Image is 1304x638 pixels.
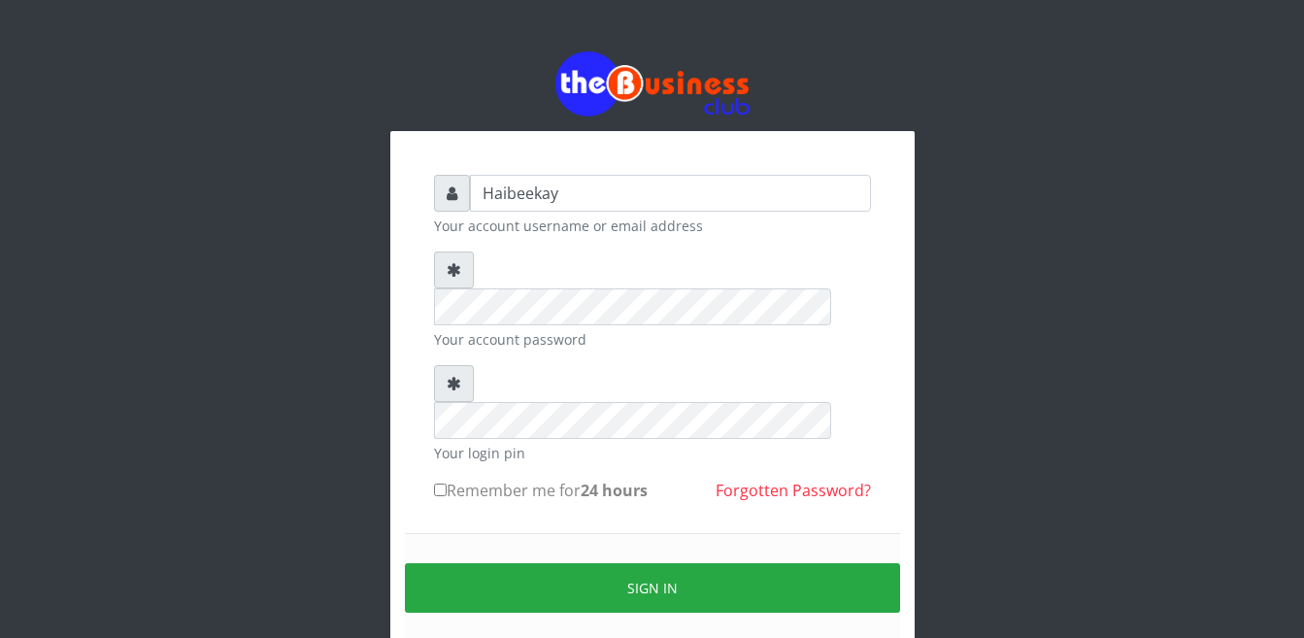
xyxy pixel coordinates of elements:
label: Remember me for [434,479,648,502]
small: Your account username or email address [434,216,871,236]
button: Sign in [405,563,900,613]
input: Username or email address [470,175,871,212]
b: 24 hours [581,480,648,501]
a: Forgotten Password? [716,480,871,501]
input: Remember me for24 hours [434,484,447,496]
small: Your account password [434,329,871,350]
small: Your login pin [434,443,871,463]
